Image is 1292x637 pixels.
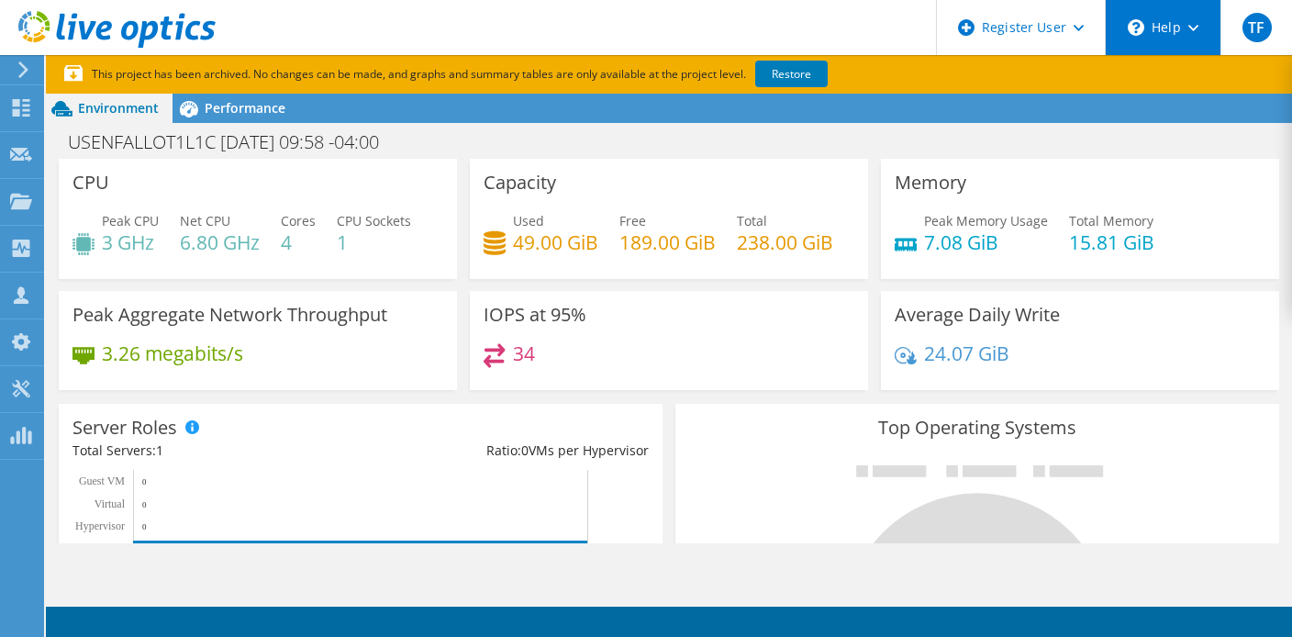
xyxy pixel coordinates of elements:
span: Peak CPU [102,212,159,229]
h4: 15.81 GiB [1069,232,1154,252]
span: 0 [521,441,529,459]
span: Total [737,212,767,229]
span: Cores [281,212,316,229]
h3: Average Daily Write [895,305,1060,325]
h1: USENFALLOT1L1C [DATE] 09:58 -04:00 [60,132,407,152]
div: Ratio: VMs per Hypervisor [361,441,649,461]
h4: 6.80 GHz [180,232,260,252]
p: This project has been archived. No changes can be made, and graphs and summary tables are only av... [64,64,963,84]
text: Virtual [95,497,126,510]
text: 0 [142,522,147,531]
h4: 4 [281,232,316,252]
span: Performance [205,99,285,117]
span: Peak Memory Usage [924,212,1048,229]
svg: \n [1128,19,1144,36]
div: Total Servers: [72,441,361,461]
h4: 189.00 GiB [619,232,716,252]
h4: 24.07 GiB [924,343,1009,363]
h3: CPU [72,173,109,193]
h4: 34 [513,343,535,363]
span: Environment [78,99,159,117]
h3: Peak Aggregate Network Throughput [72,305,387,325]
span: 1 [156,441,163,459]
text: Physical [86,542,124,555]
h4: 238.00 GiB [737,232,833,252]
h4: 3 GHz [102,232,159,252]
text: 0 [142,500,147,509]
span: Total Memory [1069,212,1153,229]
span: Used [513,212,544,229]
h3: IOPS at 95% [484,305,586,325]
h4: 1 [337,232,411,252]
text: 0 [142,477,147,486]
h3: Capacity [484,173,556,193]
text: Guest VM [79,475,125,487]
h4: 49.00 GiB [513,232,598,252]
span: Free [619,212,646,229]
h3: Server Roles [72,418,177,438]
span: CPU Sockets [337,212,411,229]
h3: Memory [895,173,966,193]
h3: Top Operating Systems [689,418,1265,438]
a: Restore [755,61,828,87]
span: TF [1242,13,1272,42]
span: Net CPU [180,212,230,229]
text: Hypervisor [75,520,125,532]
h4: 3.26 megabits/s [102,343,243,363]
h4: 7.08 GiB [924,232,1048,252]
